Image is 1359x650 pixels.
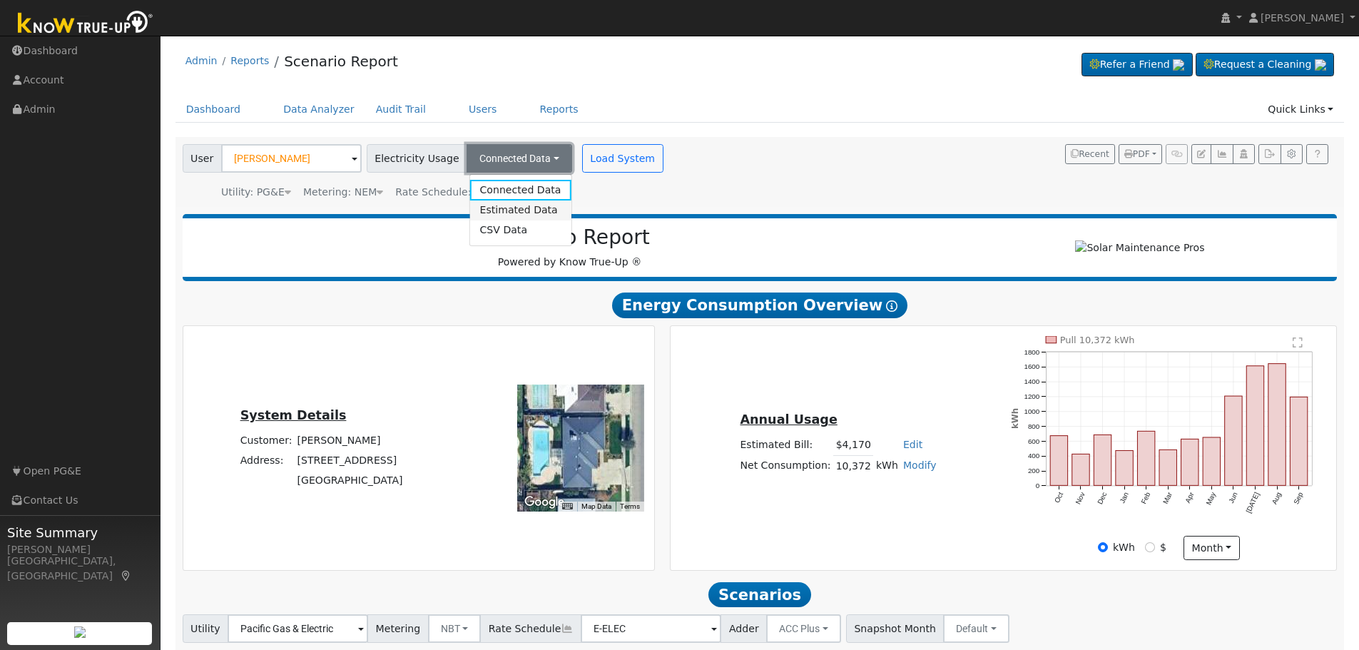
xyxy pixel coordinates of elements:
a: Connected Data [469,180,571,200]
text: Jan [1119,491,1131,504]
td: [GEOGRAPHIC_DATA] [295,471,405,491]
a: Admin [185,55,218,66]
button: Keyboard shortcuts [562,502,572,512]
button: Login As [1233,144,1255,164]
a: Users [458,96,508,123]
button: NBT [428,614,482,643]
img: Know True-Up [11,8,161,40]
text: 200 [1028,467,1040,474]
input: Select a Utility [228,614,368,643]
img: Solar Maintenance Pros [1075,240,1204,255]
text: 1600 [1024,363,1040,371]
text: 1200 [1024,392,1040,400]
text: kWh [1010,408,1020,429]
text: Pull 10,372 kWh [1060,335,1135,345]
span: Metering [367,614,429,643]
button: Connected Data [467,144,572,173]
input: $ [1145,542,1155,552]
td: [PERSON_NAME] [295,430,405,450]
span: Scenarios [708,582,810,608]
td: $4,170 [833,435,873,456]
div: Metering: NEM [303,185,383,200]
div: Powered by Know True-Up ® [190,225,950,270]
text: 400 [1028,452,1040,460]
a: Open this area in Google Maps (opens a new window) [521,493,568,512]
td: Net Consumption: [738,455,833,476]
input: kWh [1098,542,1108,552]
a: CSV Data [469,220,571,240]
rect: onclick="" [1050,436,1067,486]
a: Refer a Friend [1081,53,1193,77]
a: Dashboard [175,96,252,123]
text: Feb [1140,491,1152,505]
img: retrieve [74,626,86,638]
rect: onclick="" [1291,397,1308,485]
span: Energy Consumption Overview [612,293,907,318]
span: PDF [1124,149,1150,159]
button: Edit User [1191,144,1211,164]
span: Alias: E1 [395,186,497,198]
text: Mar [1161,491,1174,506]
rect: onclick="" [1072,455,1089,486]
a: Reports [529,96,589,123]
rect: onclick="" [1247,366,1264,486]
text: 1800 [1024,348,1040,356]
td: Customer: [238,430,295,450]
text: May [1205,491,1218,507]
u: System Details [240,408,347,422]
a: Data Analyzer [273,96,365,123]
a: Quick Links [1257,96,1344,123]
text: Jun [1228,491,1240,504]
text: 0 [1036,482,1040,489]
button: month [1184,536,1240,560]
label: kWh [1113,540,1135,555]
div: [GEOGRAPHIC_DATA], [GEOGRAPHIC_DATA] [7,554,153,584]
span: Utility [183,614,229,643]
text: [DATE] [1245,491,1261,514]
text: 1000 [1024,407,1040,415]
button: Map Data [581,502,611,512]
td: Address: [238,450,295,470]
label: $ [1160,540,1166,555]
button: Multi-Series Graph [1211,144,1233,164]
button: Default [943,614,1009,643]
a: Terms (opens in new tab) [620,502,640,510]
td: [STREET_ADDRESS] [295,450,405,470]
button: Settings [1281,144,1303,164]
text: 800 [1028,422,1040,430]
a: Map [120,570,133,582]
span: User [183,144,222,173]
text: Nov [1074,491,1086,506]
rect: onclick="" [1268,364,1286,486]
td: 10,372 [833,455,873,476]
text: Sep [1293,491,1305,506]
span: Site Summary [7,523,153,542]
i: Show Help [886,300,897,312]
a: Help Link [1306,144,1328,164]
a: Audit Trail [365,96,437,123]
text: Aug [1271,491,1283,505]
span: [PERSON_NAME] [1261,12,1344,24]
span: Rate Schedule [480,614,581,643]
button: ACC Plus [766,614,841,643]
text: 600 [1028,437,1040,445]
rect: onclick="" [1138,431,1155,485]
span: Adder [721,614,767,643]
td: Estimated Bill: [738,435,833,456]
button: Recent [1065,144,1115,164]
rect: onclick="" [1181,440,1198,486]
a: Request a Cleaning [1196,53,1334,77]
div: Utility: PG&E [221,185,291,200]
button: Export Interval Data [1258,144,1281,164]
img: Google [521,493,568,512]
span: Electricity Usage [367,144,467,173]
a: Edit [903,439,922,450]
text: Oct [1053,491,1065,504]
u: Annual Usage [740,412,837,427]
a: Reports [230,55,269,66]
td: kWh [873,455,900,476]
div: [PERSON_NAME] [7,542,153,557]
text: 1400 [1024,377,1040,385]
span: Snapshot Month [846,614,945,643]
a: Scenario Report [284,53,398,70]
